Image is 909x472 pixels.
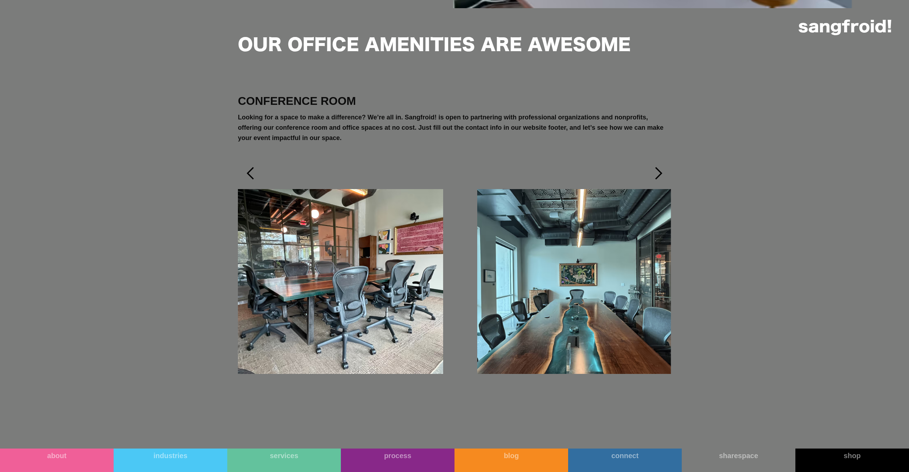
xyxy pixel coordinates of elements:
a: process [341,449,454,472]
div: process [341,451,454,460]
a: services [227,449,341,472]
a: sharespace [682,449,795,472]
div: shop [795,451,909,460]
div: previous slide [238,161,263,186]
div: 3 of 4 [454,189,682,374]
a: shop [795,449,909,472]
p: Looking for a space to make a difference? We’re all in. Sangfroid! is open to partnering with pro... [238,112,671,143]
div: connect [568,451,682,460]
div: industries [114,451,227,460]
img: logo [799,20,891,35]
div: services [227,451,341,460]
a: connect [568,449,682,472]
div: carousel [227,161,682,374]
a: privacy policy [14,138,35,142]
a: blog [454,449,568,472]
h2: our office amenities are awesome [238,33,671,58]
p: Conference Room [238,92,671,109]
div: next slide [646,161,671,186]
div: blog [454,451,568,460]
a: industries [114,449,227,472]
div: sharespace [682,451,795,460]
div: 2 of 4 [227,189,454,374]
